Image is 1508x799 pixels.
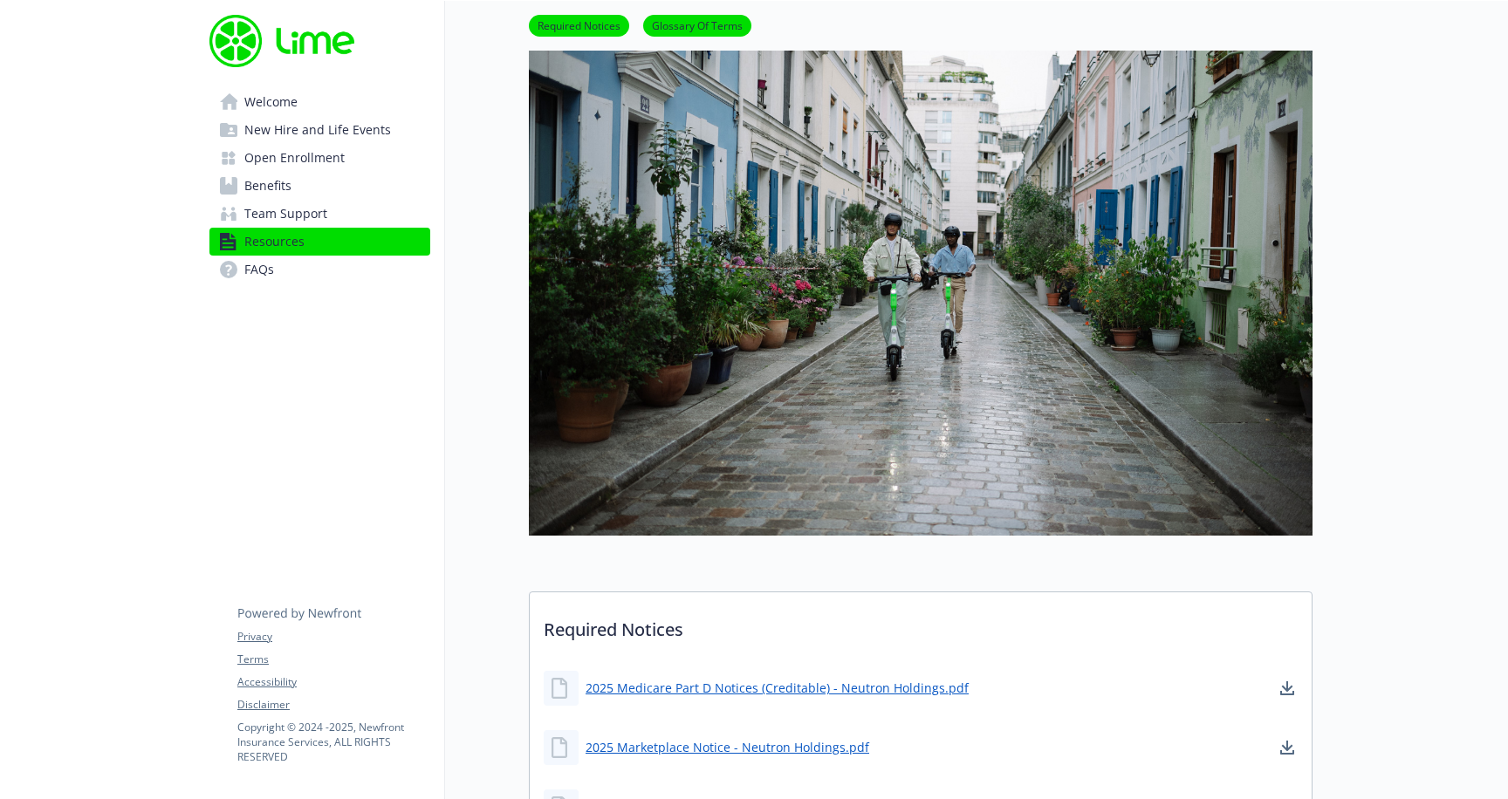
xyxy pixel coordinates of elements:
a: Terms [237,652,429,667]
a: Disclaimer [237,697,429,713]
a: Required Notices [529,17,629,33]
p: Copyright © 2024 - 2025 , Newfront Insurance Services, ALL RIGHTS RESERVED [237,720,429,764]
img: resources page banner [529,13,1313,536]
a: Open Enrollment [209,144,430,172]
span: New Hire and Life Events [244,116,391,144]
a: FAQs [209,256,430,283]
a: download document [1277,737,1298,758]
span: Team Support [244,200,327,228]
a: Accessibility [237,674,429,690]
a: Privacy [237,629,429,645]
span: Resources [244,228,305,256]
a: download document [1277,678,1298,699]
span: Welcome [244,88,298,116]
a: Team Support [209,200,430,228]
p: Required Notices [530,592,1312,657]
a: Welcome [209,88,430,116]
a: Benefits [209,172,430,200]
span: Benefits [244,172,291,200]
a: Glossary Of Terms [643,17,751,33]
span: Open Enrollment [244,144,345,172]
a: 2025 Marketplace Notice - Neutron Holdings.pdf [586,738,869,756]
span: FAQs [244,256,274,283]
a: New Hire and Life Events [209,116,430,144]
a: 2025 Medicare Part D Notices (Creditable) - Neutron Holdings.pdf [586,679,969,697]
a: Resources [209,228,430,256]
